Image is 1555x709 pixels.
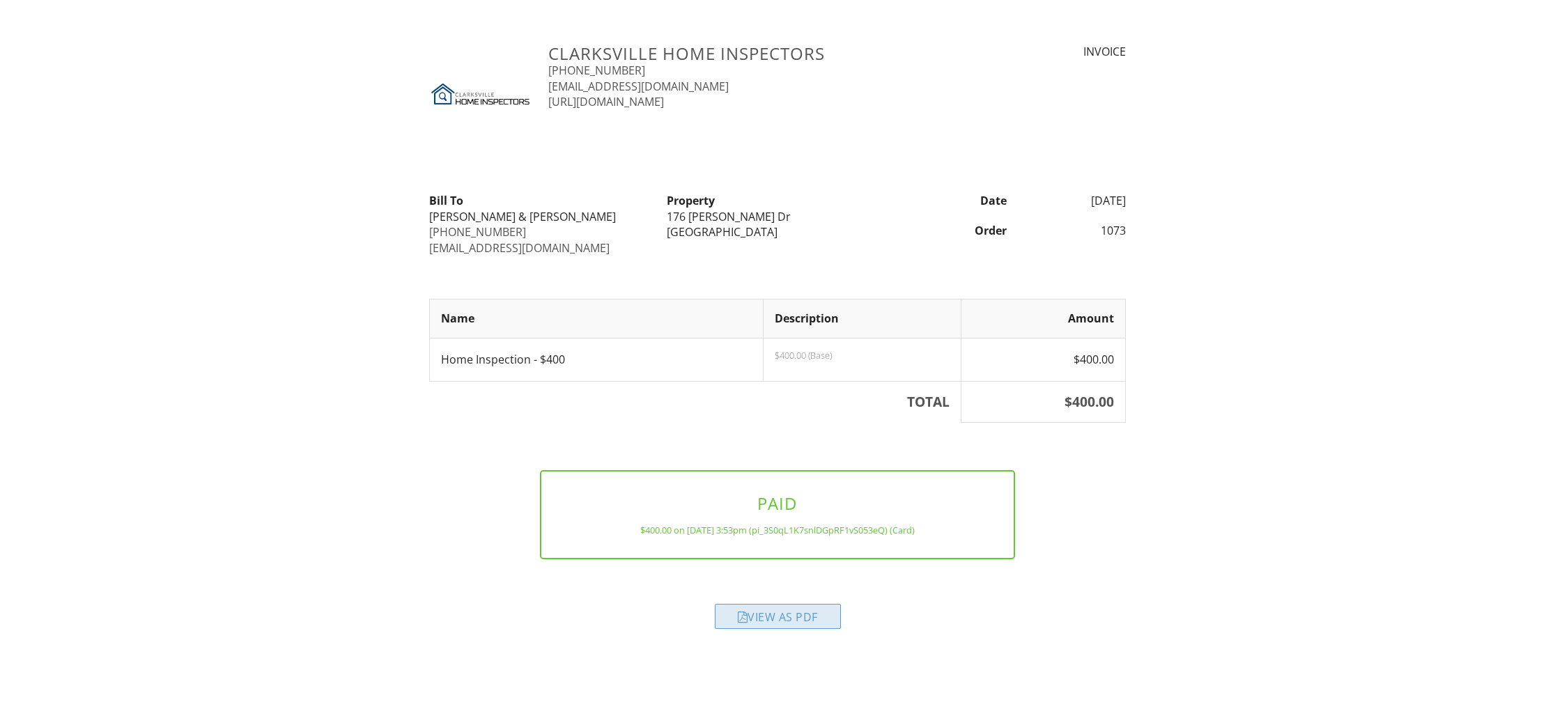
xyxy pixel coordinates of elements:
th: Description [764,299,961,338]
div: $400.00 on [DATE] 3:53pm (pi_3S0qL1K7snlDGpRF1vS053eQ) (Card) [564,524,992,536]
a: View as PDF [715,613,841,628]
div: [DATE] [1015,193,1134,208]
div: 1073 [1015,223,1134,238]
p: $400.00 (Base) [775,350,950,361]
div: 176 [PERSON_NAME] Dr [667,209,888,224]
td: Home Inspection - $400 [430,338,764,381]
div: Date [897,193,1016,208]
div: INVOICE [964,44,1126,59]
img: 500x500-CHI-logo.png [429,44,532,146]
th: Amount [961,299,1125,338]
a: [URL][DOMAIN_NAME] [548,94,664,109]
h3: Clarksville Home Inspectors [548,44,947,63]
a: [PHONE_NUMBER] [429,224,526,240]
a: [EMAIL_ADDRESS][DOMAIN_NAME] [429,240,610,256]
th: Name [430,299,764,338]
div: [GEOGRAPHIC_DATA] [667,224,888,240]
strong: Property [667,193,715,208]
div: Order [897,223,1016,238]
div: View as PDF [715,604,841,629]
strong: Bill To [429,193,463,208]
th: TOTAL [430,381,961,423]
div: [PERSON_NAME] & [PERSON_NAME] [429,209,650,224]
td: $400.00 [961,338,1125,381]
a: [EMAIL_ADDRESS][DOMAIN_NAME] [548,79,729,94]
a: [PHONE_NUMBER] [548,63,645,78]
h3: PAID [564,494,992,513]
th: $400.00 [961,381,1125,423]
